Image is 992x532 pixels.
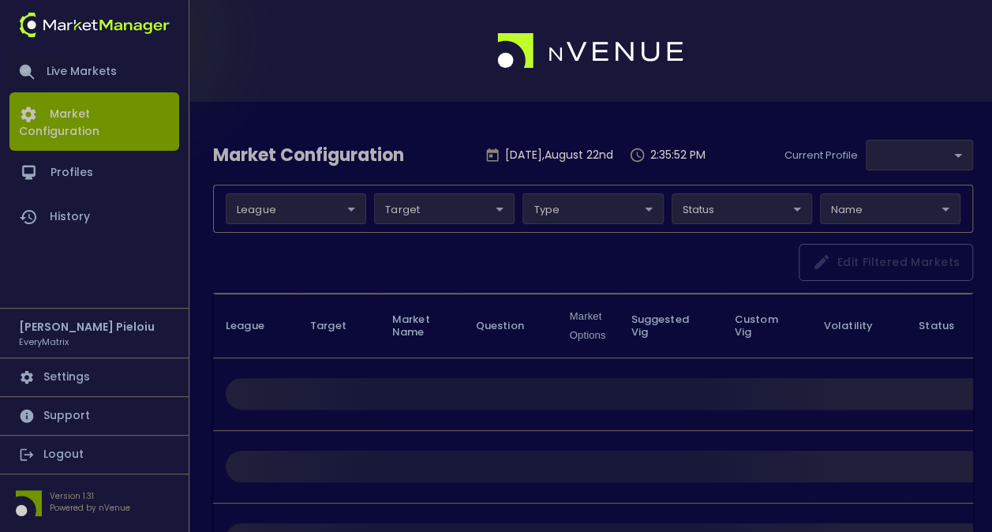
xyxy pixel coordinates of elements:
div: league [374,193,515,224]
span: Target [310,319,367,333]
div: league [866,140,973,170]
span: League [226,319,285,333]
a: Support [9,397,179,435]
p: 2:35:52 PM [650,147,706,163]
div: league [522,193,663,224]
span: Status [919,317,975,335]
p: [DATE] , August 22 nd [505,147,613,163]
a: History [9,195,179,239]
div: league [672,193,812,224]
span: Volatility [824,319,893,333]
span: Suggested Vig [631,313,709,339]
a: Profiles [9,151,179,195]
span: Custom Vig [735,313,799,339]
div: Version 1.31Powered by nVenue [9,490,179,516]
div: Market Configuration [213,143,406,168]
a: Live Markets [9,51,179,92]
th: Market Options [557,294,619,358]
span: Status [919,317,954,335]
h3: EveryMatrix [19,335,69,347]
img: logo [497,33,685,69]
a: Logout [9,436,179,474]
div: league [226,193,366,224]
div: league [820,193,960,224]
p: Powered by nVenue [50,502,130,514]
img: logo [19,13,170,37]
span: Question [476,319,545,333]
span: Market Name [392,313,451,339]
h2: [PERSON_NAME] Pieloiu [19,318,155,335]
a: Settings [9,358,179,396]
p: Version 1.31 [50,490,130,502]
a: Market Configuration [9,92,179,151]
p: Current Profile [784,148,858,163]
